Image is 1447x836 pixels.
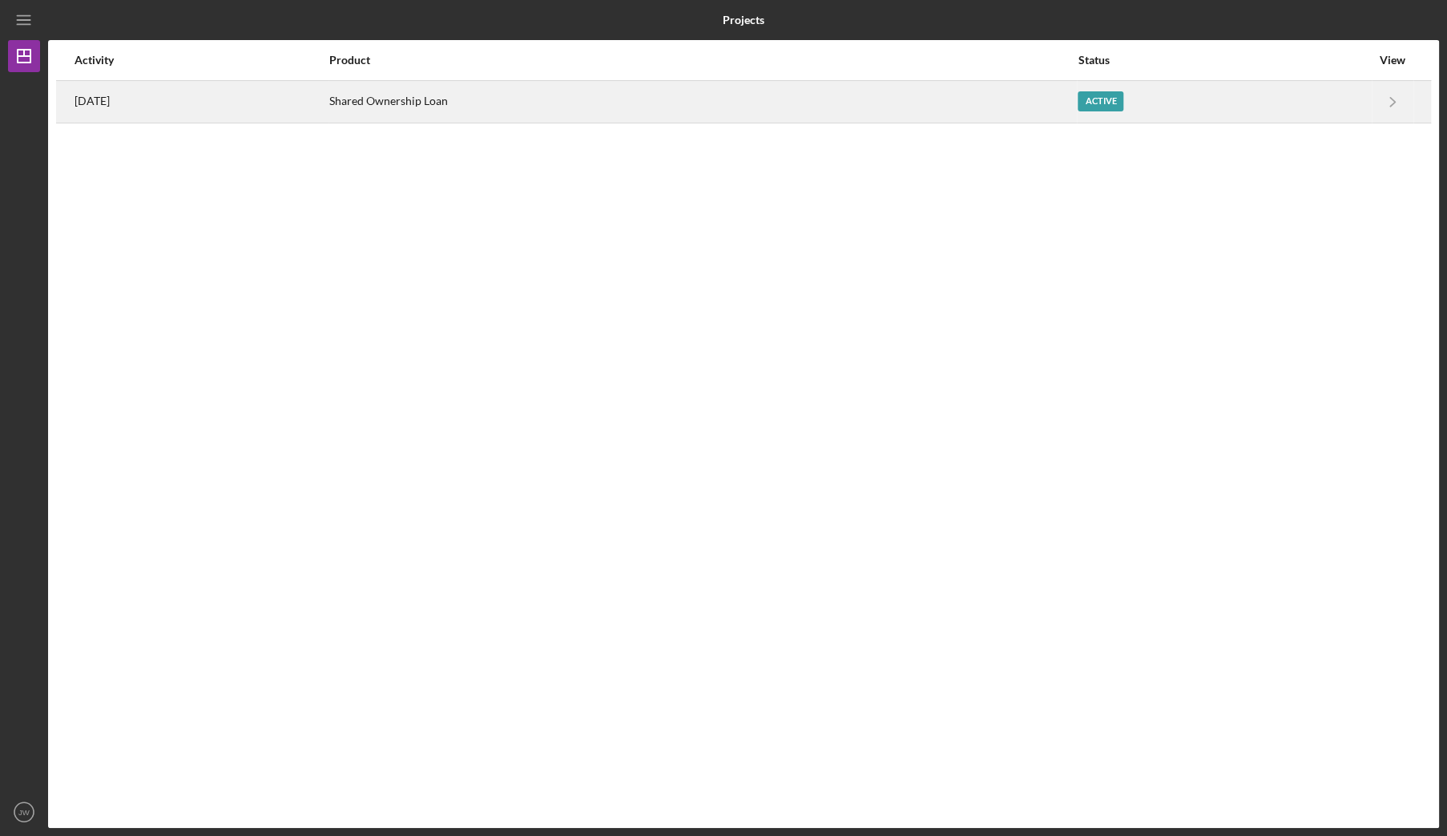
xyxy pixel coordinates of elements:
[329,82,1077,122] div: Shared Ownership Loan
[1078,54,1371,67] div: Status
[1078,91,1123,111] div: Active
[75,54,328,67] div: Activity
[1372,54,1413,67] div: View
[723,14,764,26] b: Projects
[8,796,40,828] button: JW
[329,54,1077,67] div: Product
[75,95,110,107] time: 2025-08-11 20:01
[18,808,30,817] text: JW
